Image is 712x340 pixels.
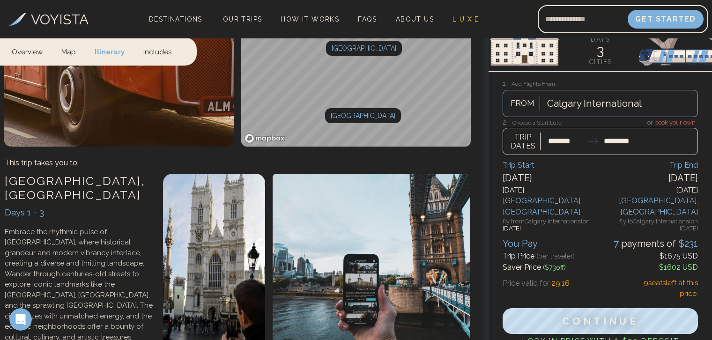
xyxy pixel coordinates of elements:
[277,13,343,26] a: How It Works
[9,308,32,331] iframe: Intercom live chat
[562,315,638,327] span: Continue
[281,15,339,23] span: How It Works
[614,238,621,249] span: 7
[503,308,698,334] button: Continue
[392,13,438,26] a: About Us
[452,15,479,23] span: L U X E
[503,279,549,288] span: Price valid for
[538,8,628,30] input: Email address
[219,13,266,26] a: Our Trips
[9,9,89,30] a: VOYISTA
[601,218,698,234] div: fly to Calgary International on [DATE]
[551,279,570,288] span: 29 : 16
[601,171,698,185] div: [DATE]
[503,218,600,234] div: fly from Calgary International on
[5,157,79,169] p: This trip takes you to:
[614,237,698,251] div: payment s of
[660,251,698,260] span: $1675 USD
[449,13,483,26] a: L U X E
[241,6,471,147] canvas: Map
[5,206,154,219] div: Days 1 - 3
[396,15,434,23] span: About Us
[503,237,538,251] div: You Pay
[503,160,600,171] div: Trip Start
[503,117,698,127] h4: or
[503,78,698,89] h3: Add Flights From:
[489,15,712,71] img: European Sights
[543,264,566,271] span: ($ 73 off)
[244,133,285,144] a: Mapbox homepage
[325,108,401,123] div: [GEOGRAPHIC_DATA]
[52,37,85,65] a: Map
[5,174,154,202] h3: [GEOGRAPHIC_DATA] , [GEOGRAPHIC_DATA]
[503,171,600,185] div: [DATE]
[601,185,698,196] div: [DATE]
[145,12,206,39] span: Destinations
[503,185,600,196] div: [DATE]
[503,251,575,262] div: Trip Price
[358,15,377,23] span: FAQs
[503,262,566,273] div: Saver Price
[601,195,698,218] div: [GEOGRAPHIC_DATA] , [GEOGRAPHIC_DATA]
[536,252,575,260] span: (per traveler)
[325,108,401,123] div: Map marker
[659,263,698,272] span: $1602 USD
[503,225,521,232] span: [DATE]
[354,13,381,26] a: FAQs
[505,97,540,110] span: FROM
[601,160,698,171] div: Trip End
[633,278,698,299] div: 9 seat s left at this price.
[12,37,52,65] a: Overview
[9,13,26,26] img: Voyista Logo
[503,195,600,218] div: [GEOGRAPHIC_DATA] , [GEOGRAPHIC_DATA]
[223,15,262,23] span: Our Trips
[31,9,89,30] h3: VOYISTA
[676,238,698,249] span: $ 231
[628,10,704,29] button: Get Started
[503,79,512,88] span: 1.
[85,37,134,65] a: Itinerary
[134,37,181,65] a: Includes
